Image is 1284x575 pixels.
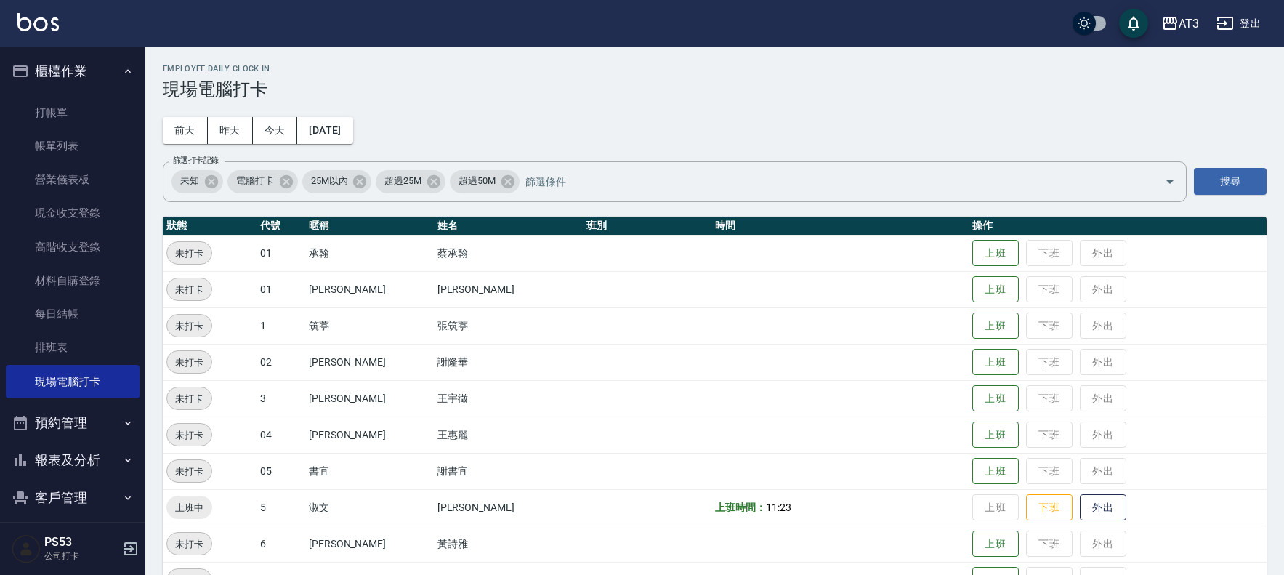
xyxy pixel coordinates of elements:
[257,453,305,489] td: 05
[1080,494,1126,521] button: 外出
[12,534,41,563] img: Person
[6,196,140,230] a: 現金收支登錄
[376,174,430,188] span: 超過25M
[434,417,584,453] td: 王惠麗
[6,516,140,554] button: 員工及薪資
[450,174,504,188] span: 超過50M
[167,355,211,370] span: 未打卡
[6,331,140,364] a: 排班表
[1179,15,1199,33] div: AT3
[305,344,434,380] td: [PERSON_NAME]
[434,380,584,417] td: 王宇徵
[1026,494,1073,521] button: 下班
[1155,9,1205,39] button: AT3
[257,380,305,417] td: 3
[166,500,212,515] span: 上班中
[972,531,1019,558] button: 上班
[450,170,520,193] div: 超過50M
[6,297,140,331] a: 每日結帳
[972,349,1019,376] button: 上班
[257,235,305,271] td: 01
[167,318,211,334] span: 未打卡
[972,385,1019,412] button: 上班
[167,282,211,297] span: 未打卡
[434,344,584,380] td: 謝隆華
[167,427,211,443] span: 未打卡
[522,169,1139,194] input: 篩選條件
[1211,10,1267,37] button: 登出
[305,217,434,236] th: 暱稱
[6,96,140,129] a: 打帳單
[6,264,140,297] a: 材料自購登錄
[305,235,434,271] td: 承翰
[1194,168,1267,195] button: 搜尋
[434,489,584,526] td: [PERSON_NAME]
[1119,9,1148,38] button: save
[305,526,434,562] td: [PERSON_NAME]
[434,271,584,307] td: [PERSON_NAME]
[208,117,253,144] button: 昨天
[972,276,1019,303] button: 上班
[302,174,357,188] span: 25M以內
[583,217,711,236] th: 班別
[711,217,969,236] th: 時間
[305,489,434,526] td: 淑文
[6,52,140,90] button: 櫃檯作業
[305,453,434,489] td: 書宜
[227,174,283,188] span: 電腦打卡
[6,404,140,442] button: 預約管理
[163,64,1267,73] h2: Employee Daily Clock In
[171,174,208,188] span: 未知
[376,170,445,193] div: 超過25M
[167,246,211,261] span: 未打卡
[297,117,352,144] button: [DATE]
[163,217,257,236] th: 狀態
[227,170,298,193] div: 電腦打卡
[972,422,1019,449] button: 上班
[257,217,305,236] th: 代號
[44,550,118,563] p: 公司打卡
[6,230,140,264] a: 高階收支登錄
[434,526,584,562] td: 黃詩雅
[257,271,305,307] td: 01
[163,79,1267,100] h3: 現場電腦打卡
[253,117,298,144] button: 今天
[6,365,140,398] a: 現場電腦打卡
[6,163,140,196] a: 營業儀表板
[434,217,584,236] th: 姓名
[171,170,223,193] div: 未知
[715,502,766,513] b: 上班時間：
[257,417,305,453] td: 04
[972,458,1019,485] button: 上班
[167,391,211,406] span: 未打卡
[167,464,211,479] span: 未打卡
[6,441,140,479] button: 報表及分析
[257,526,305,562] td: 6
[766,502,791,513] span: 11:23
[173,155,219,166] label: 篩選打卡記錄
[972,313,1019,339] button: 上班
[972,240,1019,267] button: 上班
[302,170,372,193] div: 25M以內
[434,307,584,344] td: 張筑葶
[305,380,434,417] td: [PERSON_NAME]
[305,271,434,307] td: [PERSON_NAME]
[167,536,211,552] span: 未打卡
[434,235,584,271] td: 蔡承翰
[44,535,118,550] h5: PS53
[257,344,305,380] td: 02
[6,129,140,163] a: 帳單列表
[305,417,434,453] td: [PERSON_NAME]
[257,307,305,344] td: 1
[257,489,305,526] td: 5
[434,453,584,489] td: 謝書宜
[1158,170,1182,193] button: Open
[969,217,1267,236] th: 操作
[6,479,140,517] button: 客戶管理
[305,307,434,344] td: 筑葶
[163,117,208,144] button: 前天
[17,13,59,31] img: Logo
